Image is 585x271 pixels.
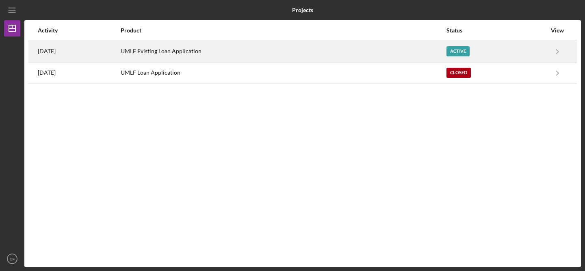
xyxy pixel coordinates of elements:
[446,68,471,78] div: Closed
[121,41,446,62] div: UMLF Existing Loan Application
[121,27,446,34] div: Product
[121,63,446,83] div: UMLF Loan Application
[38,27,120,34] div: Activity
[446,46,470,56] div: Active
[38,69,56,76] time: 2023-07-21 20:24
[38,48,56,54] time: 2025-05-15 18:03
[547,27,568,34] div: View
[292,7,313,13] b: Projects
[10,257,15,261] text: EF
[446,27,546,34] div: Status
[4,251,20,267] button: EF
